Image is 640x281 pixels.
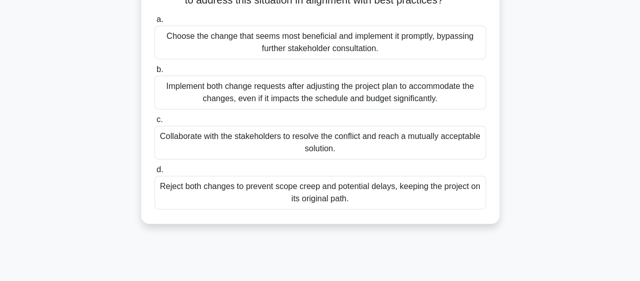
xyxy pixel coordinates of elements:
span: c. [157,115,163,124]
div: Reject both changes to prevent scope creep and potential delays, keeping the project on its origi... [155,176,486,209]
div: Implement both change requests after adjusting the project plan to accommodate the changes, even ... [155,76,486,109]
span: b. [157,65,163,74]
div: Collaborate with the stakeholders to resolve the conflict and reach a mutually acceptable solution. [155,126,486,159]
span: d. [157,165,163,174]
div: Choose the change that seems most beneficial and implement it promptly, bypassing further stakeho... [155,26,486,59]
span: a. [157,15,163,24]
